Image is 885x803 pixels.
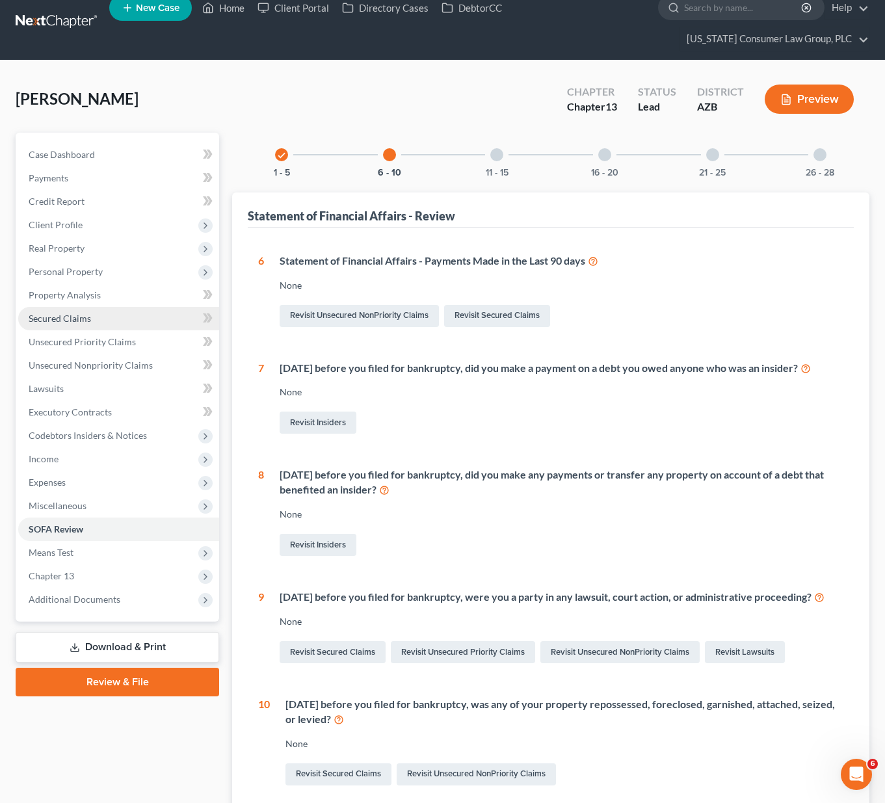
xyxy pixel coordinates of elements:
[18,401,219,424] a: Executory Contracts
[397,763,556,785] a: Revisit Unsecured NonPriority Claims
[285,737,843,750] div: None
[680,27,869,51] a: [US_STATE] Consumer Law Group, PLC
[29,570,74,581] span: Chapter 13
[258,361,264,437] div: 7
[29,360,153,371] span: Unsecured Nonpriority Claims
[18,283,219,307] a: Property Analysis
[29,500,86,511] span: Miscellaneous
[567,85,617,99] div: Chapter
[29,336,136,347] span: Unsecured Priority Claims
[841,759,872,790] iframe: Intercom live chat
[29,266,103,277] span: Personal Property
[280,615,843,628] div: None
[16,89,139,108] span: [PERSON_NAME]
[638,85,676,99] div: Status
[280,386,843,399] div: None
[18,354,219,377] a: Unsecured Nonpriority Claims
[277,151,286,160] i: check
[29,219,83,230] span: Client Profile
[29,406,112,417] span: Executory Contracts
[280,641,386,663] a: Revisit Secured Claims
[29,547,73,558] span: Means Test
[29,289,101,300] span: Property Analysis
[258,697,270,788] div: 10
[540,641,700,663] a: Revisit Unsecured NonPriority Claims
[18,190,219,213] a: Credit Report
[29,477,66,488] span: Expenses
[638,99,676,114] div: Lead
[806,168,834,178] button: 26 - 28
[867,759,878,769] span: 6
[699,168,726,178] button: 21 - 25
[378,168,401,178] button: 6 - 10
[18,166,219,190] a: Payments
[765,85,854,114] button: Preview
[18,377,219,401] a: Lawsuits
[29,453,59,464] span: Income
[18,143,219,166] a: Case Dashboard
[16,668,219,696] a: Review & File
[444,305,550,327] a: Revisit Secured Claims
[29,243,85,254] span: Real Property
[591,168,618,178] button: 16 - 20
[280,254,843,269] div: Statement of Financial Affairs - Payments Made in the Last 90 days
[280,305,439,327] a: Revisit Unsecured NonPriority Claims
[29,149,95,160] span: Case Dashboard
[605,100,617,112] span: 13
[285,763,391,785] a: Revisit Secured Claims
[486,168,509,178] button: 11 - 15
[29,313,91,324] span: Secured Claims
[258,254,264,330] div: 6
[391,641,535,663] a: Revisit Unsecured Priority Claims
[280,508,843,521] div: None
[285,697,843,727] div: [DATE] before you filed for bankruptcy, was any of your property repossessed, foreclosed, garnish...
[18,330,219,354] a: Unsecured Priority Claims
[29,523,83,534] span: SOFA Review
[29,196,85,207] span: Credit Report
[16,632,219,663] a: Download & Print
[136,3,179,13] span: New Case
[280,279,843,292] div: None
[29,594,120,605] span: Additional Documents
[18,518,219,541] a: SOFA Review
[274,168,290,178] button: 1 - 5
[29,172,68,183] span: Payments
[280,534,356,556] a: Revisit Insiders
[18,307,219,330] a: Secured Claims
[29,383,64,394] span: Lawsuits
[29,430,147,441] span: Codebtors Insiders & Notices
[280,590,843,605] div: [DATE] before you filed for bankruptcy, were you a party in any lawsuit, court action, or adminis...
[697,85,744,99] div: District
[280,412,356,434] a: Revisit Insiders
[280,361,843,376] div: [DATE] before you filed for bankruptcy, did you make a payment on a debt you owed anyone who was ...
[258,590,264,666] div: 9
[248,208,455,224] div: Statement of Financial Affairs - Review
[697,99,744,114] div: AZB
[280,467,843,497] div: [DATE] before you filed for bankruptcy, did you make any payments or transfer any property on acc...
[705,641,785,663] a: Revisit Lawsuits
[258,467,264,559] div: 8
[567,99,617,114] div: Chapter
